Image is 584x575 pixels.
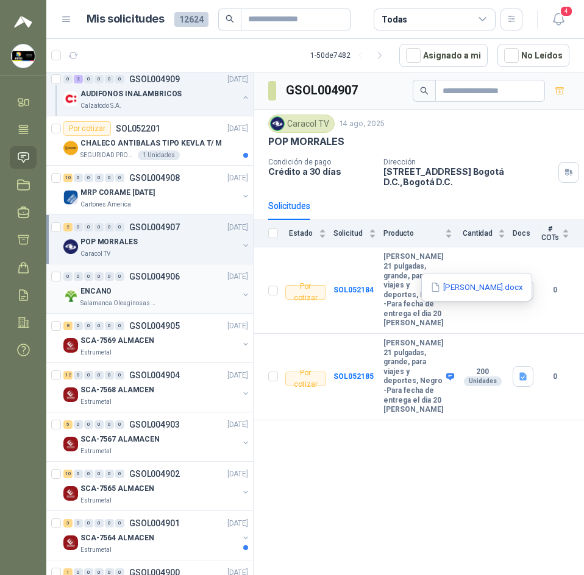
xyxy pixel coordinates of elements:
[268,166,374,177] p: Crédito a 30 días
[63,519,73,527] div: 3
[63,272,73,281] div: 0
[46,116,253,166] a: Por cotizarSOL052201[DATE] Company LogoCHALECO ANTIBALAS TIPO KEVLA T/ MSEGURIDAD PROVISER LTDA1 ...
[80,335,154,347] p: SCA-7569 ALMACEN
[227,222,248,233] p: [DATE]
[94,420,104,429] div: 0
[333,220,383,247] th: Solicitud
[116,124,160,133] p: SOL052201
[382,13,407,26] div: Todas
[63,121,111,136] div: Por cotizar
[80,249,110,259] p: Caracol TV
[129,519,180,527] p: GSOL004901
[105,322,114,330] div: 0
[285,229,316,238] span: Estado
[285,220,333,247] th: Estado
[63,319,251,358] a: 8 0 0 0 0 0 GSOL004905[DATE] Company LogoSCA-7569 ALMACENEstrumetal
[80,434,160,445] p: SCA-7567 ALAMACEN
[80,88,182,100] p: AUDIFONOS INALAMBRICOS
[63,171,251,210] a: 10 0 0 0 0 0 GSOL004908[DATE] Company LogoMRP CORAME [DATE]Cartones America
[63,437,78,451] img: Company Logo
[105,174,114,182] div: 0
[541,284,569,296] b: 0
[460,220,513,247] th: Cantidad
[227,419,248,431] p: [DATE]
[63,338,78,353] img: Company Logo
[560,5,573,17] span: 4
[74,420,83,429] div: 0
[227,518,248,529] p: [DATE]
[383,166,554,187] p: [STREET_ADDRESS] Bogotá D.C. , Bogotá D.C.
[63,417,251,456] a: 5 0 0 0 0 0 GSOL004903[DATE] Company LogoSCA-7567 ALAMACENEstrumetal
[333,372,374,381] a: SOL052185
[84,420,93,429] div: 0
[87,10,165,28] h1: Mis solicitudes
[94,272,104,281] div: 0
[84,272,93,281] div: 0
[460,367,505,377] b: 200
[94,371,104,379] div: 0
[115,322,124,330] div: 0
[94,75,104,83] div: 0
[174,12,208,27] span: 12624
[285,285,326,300] div: Por cotizar
[80,236,138,248] p: POP MORRALES
[63,141,78,155] img: Company Logo
[105,371,114,379] div: 0
[94,322,104,330] div: 0
[74,519,83,527] div: 0
[129,322,180,330] p: GSOL004905
[115,371,124,379] div: 0
[12,44,35,68] img: Company Logo
[80,397,112,407] p: Estrumetal
[63,420,73,429] div: 5
[80,187,155,199] p: MRP CORAME [DATE]
[80,532,154,544] p: SCA-7564 ALMACEN
[129,75,180,83] p: GSOL004909
[63,470,73,478] div: 10
[74,174,83,182] div: 0
[74,272,83,281] div: 0
[80,138,222,149] p: CHALECO ANTIBALAS TIPO KEVLA T/ M
[63,239,78,254] img: Company Logo
[94,223,104,231] div: 0
[541,220,584,247] th: # COTs
[63,269,251,308] a: 0 0 0 0 0 0 GSOL004906[DATE] Company LogoENCANOSalamanca Oleaginosas SAS
[286,81,360,100] h3: GSOL004907
[129,223,180,231] p: GSOL004907
[115,75,124,83] div: 0
[547,9,569,30] button: 4
[105,519,114,527] div: 0
[383,252,443,328] b: [PERSON_NAME] 21 pulgadas, grande, para viajes y deportes, Negro -Para fecha de entrega el dia 20...
[227,370,248,381] p: [DATE]
[497,44,569,67] button: No Leídos
[227,271,248,283] p: [DATE]
[63,220,251,259] a: 2 0 0 0 0 0 GSOL004907[DATE] Company LogoPOP MORRALESCaracol TV
[115,420,124,429] div: 0
[84,470,93,478] div: 0
[383,220,460,247] th: Producto
[80,150,135,160] p: SEGURIDAD PROVISER LTDA
[420,86,429,95] span: search
[94,470,104,478] div: 0
[14,15,32,29] img: Logo peakr
[115,519,124,527] div: 0
[333,286,374,294] a: SOL052184
[129,272,180,281] p: GSOL004906
[63,75,73,83] div: 0
[84,75,93,83] div: 0
[464,376,502,386] div: Unidades
[63,535,78,550] img: Company Logo
[268,135,344,148] p: POP MORRALES
[513,220,541,247] th: Docs
[129,470,180,478] p: GSOL004902
[63,289,78,303] img: Company Logo
[63,322,73,330] div: 8
[460,229,496,238] span: Cantidad
[74,75,83,83] div: 2
[227,172,248,184] p: [DATE]
[227,123,248,135] p: [DATE]
[80,384,154,396] p: SCA-7568 ALAMCEN
[84,322,93,330] div: 0
[383,158,554,166] p: Dirección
